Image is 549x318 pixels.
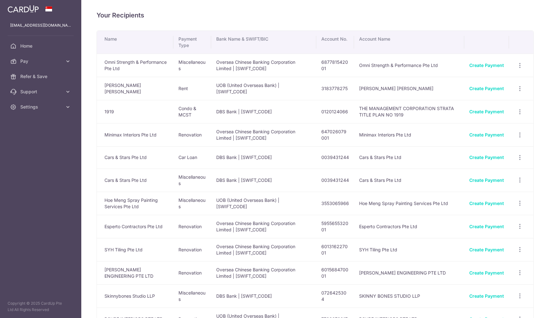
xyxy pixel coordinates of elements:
td: Hoe Meng Spray Painting Services Pte Ltd [97,192,173,215]
td: Cars & Stars Pte Ltd [354,169,464,192]
th: Account Name [354,31,464,54]
span: Pay [20,58,62,64]
td: Cars & Stars Pte Ltd [97,169,173,192]
td: THE MANAGEMENT CORPORATION STRATA TITLE PLAN NO 1919 [354,100,464,123]
a: Create Payment [469,224,504,229]
a: Create Payment [469,247,504,252]
td: 3183778275 [316,77,354,100]
a: Create Payment [469,109,504,114]
a: Create Payment [469,63,504,68]
td: 601568470001 [316,261,354,284]
a: Create Payment [469,270,504,275]
td: 601316227001 [316,238,354,261]
td: SYH Tiling Pte Ltd [354,238,464,261]
td: Omni Strength & Performance Pte Ltd [354,54,464,77]
td: Oversea Chinese Banking Corporation Limited | [SWIFT_CODE] [211,123,316,146]
th: Bank Name & SWIFT/BIC [211,31,316,54]
th: Account No. [316,31,354,54]
td: 0039431244 [316,146,354,169]
td: Oversea Chinese Banking Corporation Limited | [SWIFT_CODE] [211,261,316,284]
th: Payment Type [173,31,211,54]
td: DBS Bank | [SWIFT_CODE] [211,169,316,192]
td: UOB (United Overseas Bank) | [SWIFT_CODE] [211,77,316,100]
td: Minimax Interiors Pte Ltd [354,123,464,146]
td: Miscellaneous [173,192,211,215]
td: Oversea Chinese Banking Corporation Limited | [SWIFT_CODE] [211,238,316,261]
p: [EMAIL_ADDRESS][DOMAIN_NAME] [10,22,71,29]
td: 0039431244 [316,169,354,192]
span: Refer & Save [20,73,62,80]
span: Settings [20,104,62,110]
td: 3553065966 [316,192,354,215]
td: Oversea Chinese Banking Corporation Limited | [SWIFT_CODE] [211,215,316,238]
td: Esperto Contractors Pte Ltd [354,215,464,238]
td: [PERSON_NAME] ENGINEERING PTE LTD [97,261,173,284]
td: Cars & Stars Pte Ltd [354,146,464,169]
a: Create Payment [469,86,504,91]
td: Skinnybones Studio LLP [97,284,173,308]
td: 647026079001 [316,123,354,146]
td: Renovation [173,238,211,261]
span: Support [20,89,62,95]
td: Hoe Meng Spray Painting Services Pte Ltd [354,192,464,215]
td: DBS Bank | [SWIFT_CODE] [211,284,316,308]
td: Renovation [173,215,211,238]
td: DBS Bank | [SWIFT_CODE] [211,146,316,169]
td: Renovation [173,123,211,146]
td: 687781542001 [316,54,354,77]
td: SKINNY BONES STUDIO LLP [354,284,464,308]
td: [PERSON_NAME] ENGINEERING PTE LTD [354,261,464,284]
td: 0120124066 [316,100,354,123]
td: Condo & MCST [173,100,211,123]
td: Rent [173,77,211,100]
td: DBS Bank | [SWIFT_CODE] [211,100,316,123]
td: 0726425304 [316,284,354,308]
a: Create Payment [469,201,504,206]
td: [PERSON_NAME] [PERSON_NAME] [97,77,173,100]
a: Create Payment [469,155,504,160]
td: Cars & Stars Pte Ltd [97,146,173,169]
td: [PERSON_NAME] [PERSON_NAME] [354,77,464,100]
td: Renovation [173,261,211,284]
td: Esperto Contractors Pte Ltd [97,215,173,238]
td: Car Loan [173,146,211,169]
img: CardUp [8,5,39,13]
td: Miscellaneous [173,169,211,192]
td: Miscellaneous [173,284,211,308]
td: 595565532001 [316,215,354,238]
a: Create Payment [469,293,504,299]
td: Miscellaneous [173,54,211,77]
span: Home [20,43,62,49]
h4: Your Recipients [97,10,534,20]
td: SYH Tiling Pte Ltd [97,238,173,261]
a: Create Payment [469,132,504,137]
td: Oversea Chinese Banking Corporation Limited | [SWIFT_CODE] [211,54,316,77]
th: Name [97,31,173,54]
td: UOB (United Overseas Bank) | [SWIFT_CODE] [211,192,316,215]
a: Create Payment [469,177,504,183]
td: Omni Strength & Performance Pte Ltd [97,54,173,77]
td: Minimax Interiors Pte Ltd [97,123,173,146]
td: 1919 [97,100,173,123]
